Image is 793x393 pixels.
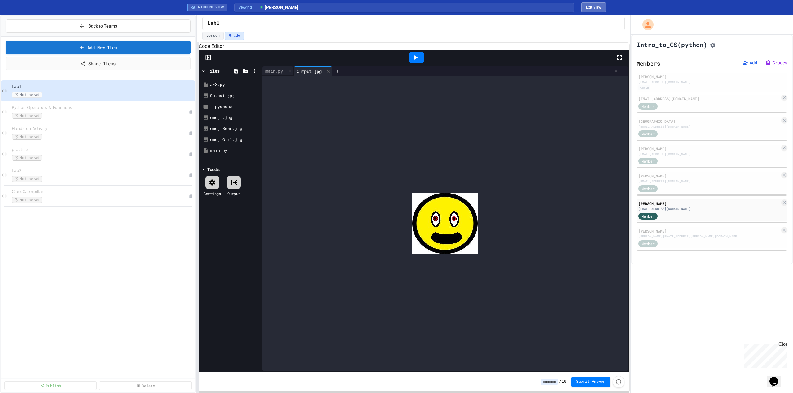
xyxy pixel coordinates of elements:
span: Member [642,186,655,191]
span: Member [642,131,655,137]
button: Submit Answer [571,377,610,387]
span: STUDENT VIEW [198,5,224,10]
div: Output.jpg [210,93,258,99]
span: Viewing [239,5,256,10]
span: ClassCaterpillar [12,189,189,194]
div: main.py [262,66,294,76]
div: Unpublished [189,110,193,114]
div: Unpublished [189,173,193,177]
div: Output.jpg [294,66,332,76]
div: __pycache__ [210,104,258,110]
a: Share Items [6,57,191,70]
div: [EMAIL_ADDRESS][DOMAIN_NAME] [638,124,780,129]
div: [PERSON_NAME] [638,228,780,234]
a: Delete [99,381,191,390]
div: [EMAIL_ADDRESS][DOMAIN_NAME] [638,207,780,211]
div: [PERSON_NAME] [638,201,780,206]
span: [PERSON_NAME] [259,4,298,11]
h6: Code Editor [199,43,629,50]
button: Back to Teams [6,19,191,33]
iframe: chat widget [742,341,787,368]
span: No time set [12,113,42,119]
span: Lab2 [12,168,189,173]
div: [PERSON_NAME][EMAIL_ADDRESS][PERSON_NAME][DOMAIN_NAME] [638,234,780,239]
span: Member [642,158,655,164]
span: Submit Answer [576,379,605,384]
button: Grades [765,60,787,66]
div: Unpublished [189,194,193,198]
div: My Account [636,18,655,32]
button: Exit student view [581,2,606,12]
h2: Members [637,59,660,68]
div: emojiBear.jpg [210,126,258,132]
div: Unpublished [189,131,193,135]
div: JES.py [210,82,258,88]
button: Grade [225,32,244,40]
span: practice [12,147,189,152]
span: 10 [562,379,566,384]
button: Lesson [202,32,224,40]
div: emojiGirl.jpg [210,137,258,143]
div: main.py [262,68,286,74]
div: [EMAIL_ADDRESS][DOMAIN_NAME] [638,80,786,84]
div: [PERSON_NAME] [638,74,786,79]
a: Publish [4,381,97,390]
span: Back to Teams [88,23,117,29]
div: [EMAIL_ADDRESS][DOMAIN_NAME] [638,96,780,101]
div: emoji.jpg [210,115,258,121]
span: No time set [12,197,42,203]
span: / [559,379,561,384]
span: No time set [12,176,42,182]
button: Assignment Settings [710,41,716,48]
span: Python Operators & Functions [12,105,189,110]
div: Output.jpg [294,68,325,75]
div: [GEOGRAPHIC_DATA] [638,118,780,124]
div: [PERSON_NAME] [638,146,780,152]
span: Member [642,213,655,219]
span: Lab1 [12,84,194,89]
button: Add [742,60,757,66]
div: Chat with us now!Close [2,2,43,39]
span: Lab1 [208,20,219,27]
div: Unpublished [189,152,193,156]
span: No time set [12,155,42,161]
div: Settings [204,191,221,196]
span: No time set [12,92,42,98]
span: Member [642,241,655,246]
span: | [760,59,763,66]
span: No time set [12,134,42,140]
div: Admin [638,85,650,90]
h1: Intro_to_CS(python) [637,40,707,49]
img: 2Q== [412,193,478,254]
div: [EMAIL_ADDRESS][DOMAIN_NAME] [638,179,780,184]
div: main.py [210,147,258,154]
div: Output [227,191,240,196]
a: Add New Item [6,41,191,54]
div: [EMAIL_ADDRESS][DOMAIN_NAME] [638,152,780,156]
span: Hands-on-Activity [12,126,189,131]
div: Tools [207,166,220,173]
div: [PERSON_NAME] [638,173,780,179]
span: Member [642,104,655,109]
iframe: chat widget [767,368,787,387]
button: Force resubmission of student's answer (Admin only) [613,376,624,388]
div: Files [207,68,220,74]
